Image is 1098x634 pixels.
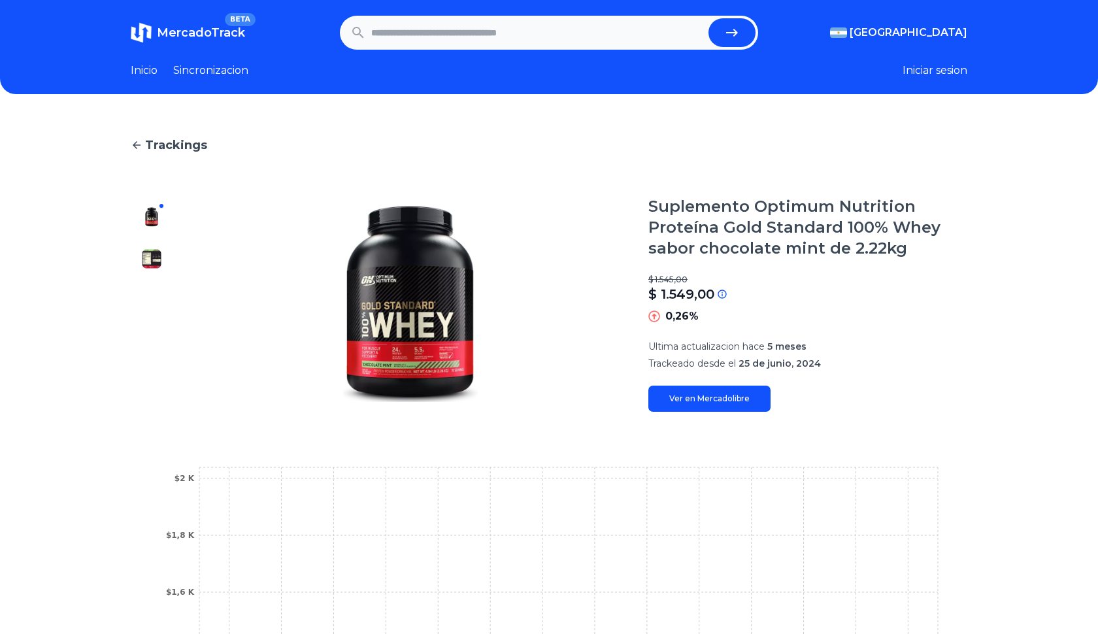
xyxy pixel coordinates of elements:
span: 25 de junio, 2024 [739,358,821,369]
img: Suplemento Optimum Nutrition Proteína Gold Standard 100% Whey sabor chocolate mint de 2.22kg [199,196,622,412]
a: Inicio [131,63,158,78]
button: Iniciar sesion [903,63,967,78]
a: Trackings [131,136,967,154]
h1: Suplemento Optimum Nutrition Proteína Gold Standard 100% Whey sabor chocolate mint de 2.22kg [648,196,967,259]
p: $ 1.545,00 [648,275,967,285]
p: 0,26% [665,309,699,324]
a: Ver en Mercadolibre [648,386,771,412]
img: MercadoTrack [131,22,152,43]
img: Argentina [830,27,847,38]
span: Trackeado desde el [648,358,736,369]
img: Suplemento Optimum Nutrition Proteína Gold Standard 100% Whey sabor chocolate mint de 2.22kg [141,207,162,227]
tspan: $1,6 K [166,588,195,597]
a: Sincronizacion [173,63,248,78]
span: BETA [225,13,256,26]
tspan: $1,8 K [166,531,195,540]
span: [GEOGRAPHIC_DATA] [850,25,967,41]
button: [GEOGRAPHIC_DATA] [830,25,967,41]
span: Ultima actualizacion hace [648,341,765,352]
p: $ 1.549,00 [648,285,714,303]
span: 5 meses [767,341,807,352]
a: MercadoTrackBETA [131,22,245,43]
span: Trackings [145,136,207,154]
img: Suplemento Optimum Nutrition Proteína Gold Standard 100% Whey sabor chocolate mint de 2.22kg [141,248,162,269]
tspan: $2 K [175,474,195,483]
span: MercadoTrack [157,25,245,40]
